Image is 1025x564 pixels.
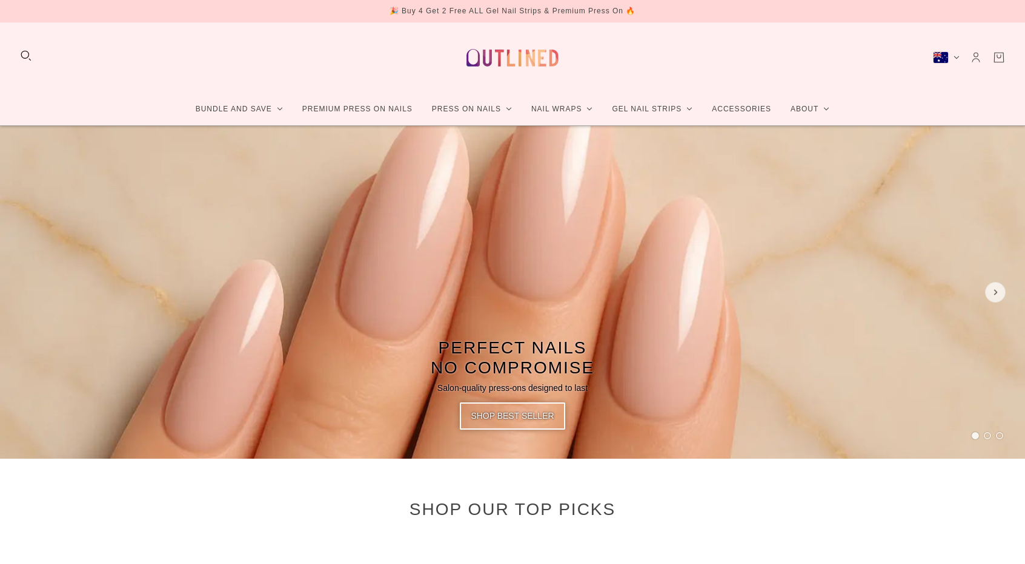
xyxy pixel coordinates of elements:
[471,402,554,430] span: Shop Best Seller
[602,93,702,125] a: Gel Nail Strips
[19,49,33,62] button: Search
[781,93,839,125] a: About
[186,93,293,125] a: Bundle and Save
[390,5,636,18] div: 🎉 Buy 4 Get 2 Free ALL Gel Nail Strips & Premium Press On 🔥
[992,51,1006,64] a: Cart
[522,93,603,125] a: Nail Wraps
[410,499,615,518] a: Shop Our Top Picks
[422,93,522,125] a: Press On Nails
[437,382,588,395] p: Salon-quality press-ons designed to last
[460,402,565,430] a: Shop Best Seller
[969,51,983,64] a: Account
[702,93,781,125] a: Accessories
[431,338,594,377] span: Perfect Nails No Compromise
[293,93,422,125] a: Premium Press On Nails
[933,51,960,64] button: Australia
[459,32,566,84] a: Outlined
